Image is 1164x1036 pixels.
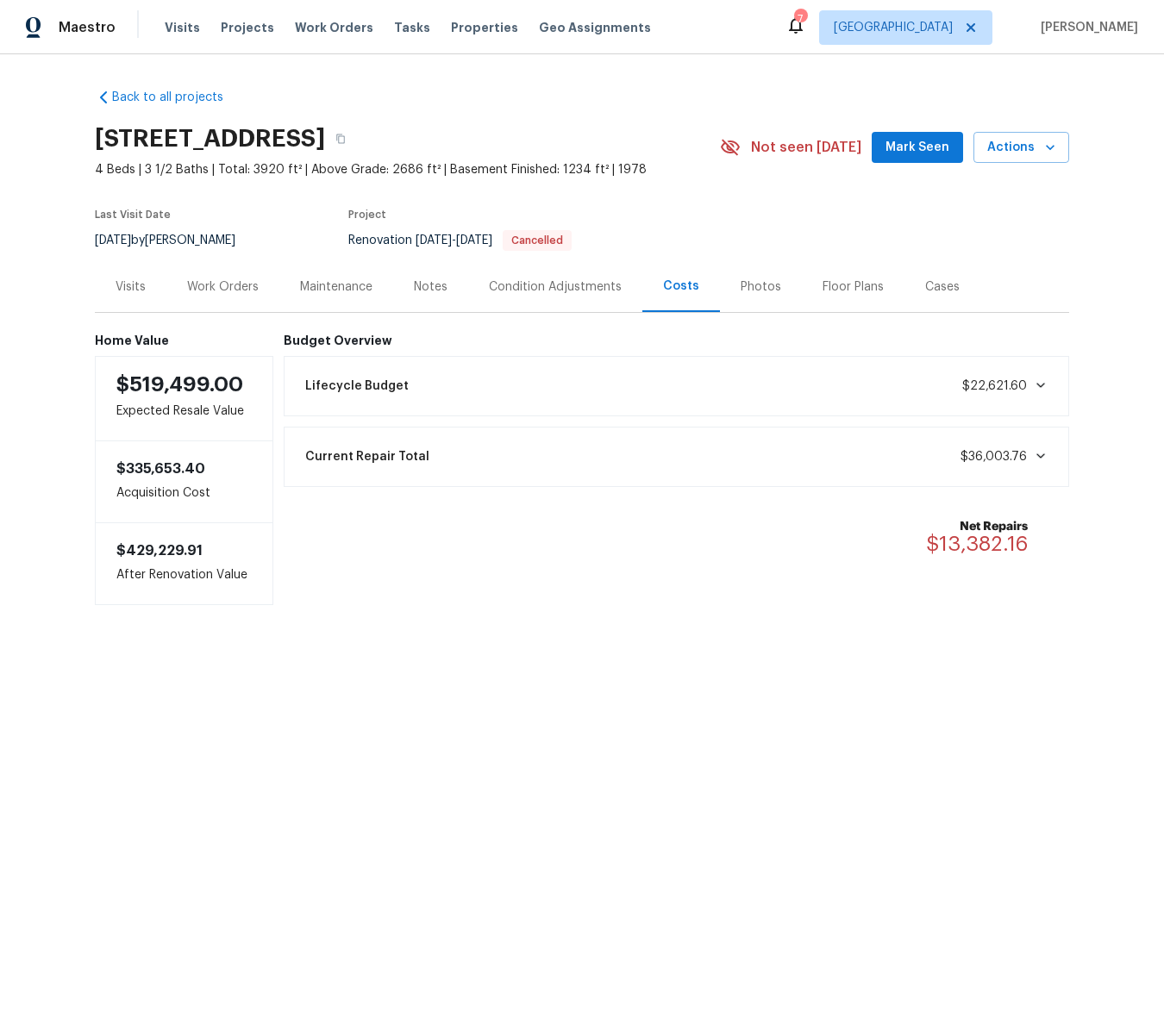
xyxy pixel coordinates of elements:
span: 4 Beds | 3 1/2 Baths | Total: 3920 ft² | Above Grade: 2686 ft² | Basement Finished: 1234 ft² | 1978 [95,161,720,178]
span: Work Orders [295,19,373,36]
span: [DATE] [416,234,452,247]
h6: Budget Overview [284,334,1070,347]
div: After Renovation Value [95,522,273,605]
div: Maintenance [300,278,372,296]
div: Costs [663,278,699,295]
h6: Home Value [95,334,273,347]
div: Notes [414,278,447,296]
span: - [416,234,492,247]
span: Cancelled [504,235,570,246]
span: Geo Assignments [539,19,651,36]
span: $335,653.40 [116,462,205,476]
span: Renovation [348,234,572,247]
span: $13,382.16 [926,534,1028,554]
span: Not seen [DATE] [751,139,861,156]
div: Cases [925,278,960,296]
span: $36,003.76 [961,451,1027,463]
span: Mark Seen [886,137,949,159]
span: [PERSON_NAME] [1034,19,1138,36]
a: Back to all projects [95,89,260,106]
span: Project [348,209,386,220]
button: Actions [973,132,1069,164]
span: Lifecycle Budget [305,378,409,395]
b: Net Repairs [926,518,1028,535]
div: Condition Adjustments [489,278,622,296]
span: Last Visit Date [95,209,171,220]
div: by [PERSON_NAME] [95,230,256,251]
span: Maestro [59,19,116,36]
div: Acquisition Cost [95,441,273,522]
span: [DATE] [95,234,131,247]
span: [GEOGRAPHIC_DATA] [834,19,953,36]
div: Photos [741,278,781,296]
div: Floor Plans [823,278,884,296]
span: Visits [165,19,200,36]
span: Properties [451,19,518,36]
span: $519,499.00 [116,374,243,395]
button: Copy Address [325,123,356,154]
span: Actions [987,137,1055,159]
span: $22,621.60 [962,380,1027,392]
span: Projects [221,19,274,36]
span: Tasks [394,22,430,34]
span: $429,229.91 [116,544,203,558]
span: Current Repair Total [305,448,429,465]
div: 7 [794,10,806,28]
button: Mark Seen [872,132,963,164]
h2: [STREET_ADDRESS] [95,130,325,147]
div: Expected Resale Value [95,356,273,441]
div: Work Orders [187,278,259,296]
div: Visits [116,278,146,296]
span: [DATE] [456,234,492,247]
